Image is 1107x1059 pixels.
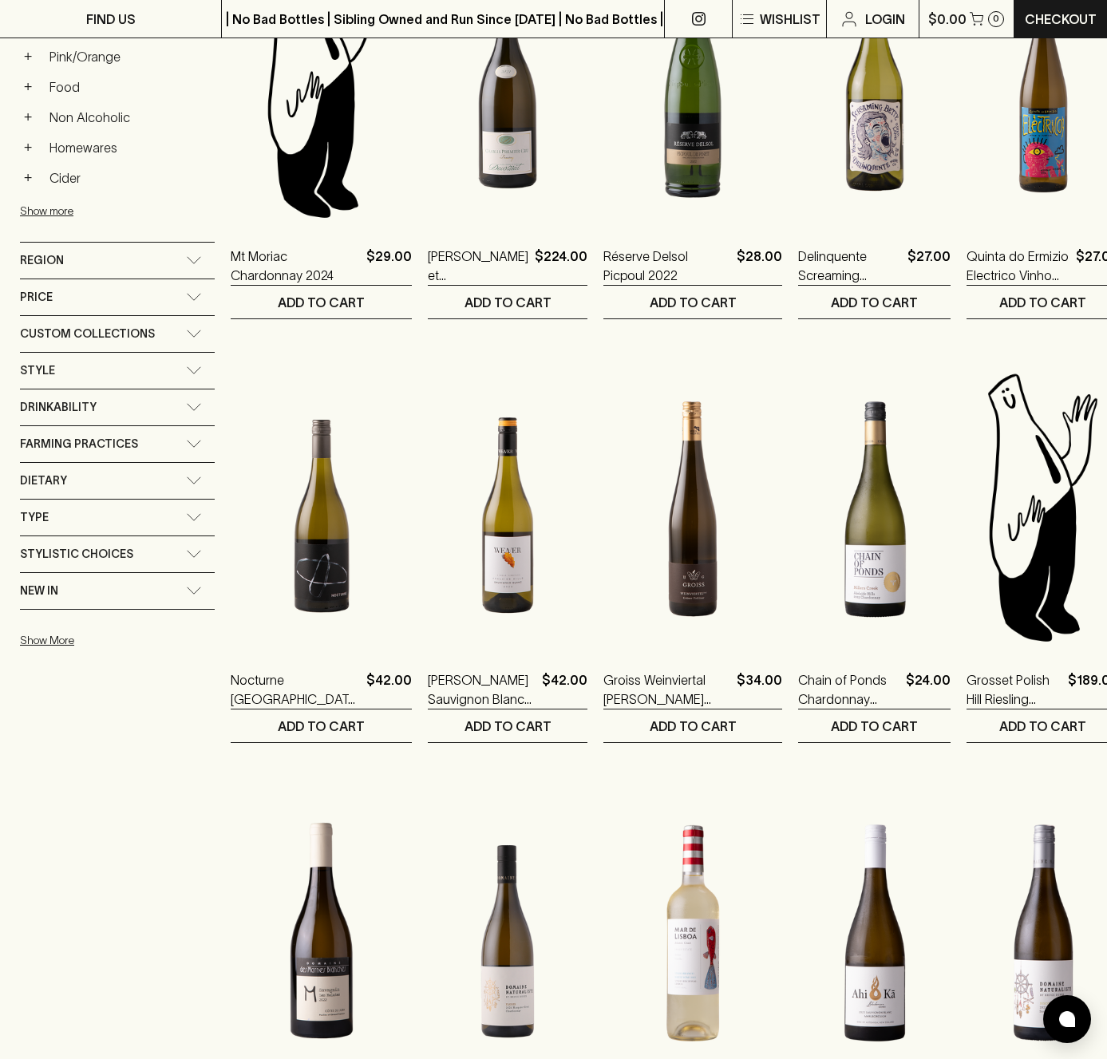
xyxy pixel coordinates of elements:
[278,293,365,312] p: ADD TO CART
[20,471,67,491] span: Dietary
[428,367,587,646] img: Weaver Sauvignon Blanc 2023
[42,73,215,101] a: Food
[603,247,730,285] a: Réserve Delsol Picpoul 2022
[20,109,36,125] button: +
[542,670,587,709] p: $42.00
[798,709,951,742] button: ADD TO CART
[86,10,136,29] p: FIND US
[42,104,215,131] a: Non Alcoholic
[20,361,55,381] span: Style
[42,134,215,161] a: Homewares
[428,709,587,742] button: ADD TO CART
[20,463,215,499] div: Dietary
[366,247,412,285] p: $29.00
[20,500,215,535] div: Type
[1025,10,1097,29] p: Checkout
[20,251,64,271] span: Region
[20,324,155,344] span: Custom Collections
[42,43,215,70] a: Pink/Orange
[760,10,820,29] p: Wishlist
[999,293,1086,312] p: ADD TO CART
[20,536,215,572] div: Stylistic Choices
[993,14,999,23] p: 0
[428,286,587,318] button: ADD TO CART
[20,426,215,462] div: Farming Practices
[20,624,229,657] button: Show More
[20,79,36,95] button: +
[831,293,918,312] p: ADD TO CART
[231,286,412,318] button: ADD TO CART
[967,670,1062,709] a: Grosset Polish Hill Riesling 2023 MAGNUM 1500ml
[20,170,36,186] button: +
[231,709,412,742] button: ADD TO CART
[20,140,36,156] button: +
[650,717,737,736] p: ADD TO CART
[231,247,360,285] a: Mt Moriac Chardonnay 2024
[428,247,528,285] a: [PERSON_NAME] et [PERSON_NAME] Beauroy 1er Chablis Magnum 2021
[20,353,215,389] div: Style
[465,293,552,312] p: ADD TO CART
[20,508,49,528] span: Type
[907,247,951,285] p: $27.00
[20,434,138,454] span: Farming Practices
[603,709,782,742] button: ADD TO CART
[20,49,36,65] button: +
[928,10,967,29] p: $0.00
[906,670,951,709] p: $24.00
[20,195,229,227] button: Show more
[831,717,918,736] p: ADD TO CART
[535,247,587,285] p: $224.00
[967,247,1069,285] a: Quinta do Ermizio Electrico Vinho Verde 2022
[603,367,782,646] img: Groiss Weinviertal Grüner Veltliner 2022
[20,581,58,601] span: New In
[865,10,905,29] p: Login
[20,287,53,307] span: Price
[278,717,365,736] p: ADD TO CART
[798,670,899,709] a: Chain of Ponds Chardonnay 2023
[42,164,215,192] a: Cider
[603,286,782,318] button: ADD TO CART
[231,670,360,709] a: Nocturne [GEOGRAPHIC_DATA] [GEOGRAPHIC_DATA] 2024
[737,670,782,709] p: $34.00
[798,286,951,318] button: ADD TO CART
[20,544,133,564] span: Stylistic Choices
[20,316,215,352] div: Custom Collections
[20,397,97,417] span: Drinkability
[20,389,215,425] div: Drinkability
[798,247,901,285] a: Delinquente Screaming [PERSON_NAME] 2024
[737,247,782,285] p: $28.00
[428,670,536,709] a: [PERSON_NAME] Sauvignon Blanc 2023
[798,367,951,646] img: Chain of Ponds Chardonnay 2023
[999,717,1086,736] p: ADD TO CART
[465,717,552,736] p: ADD TO CART
[231,367,412,646] img: Nocturne Treeton Sub Region Chardonnay 2024
[366,670,412,709] p: $42.00
[603,670,730,709] a: Groiss Weinviertal [PERSON_NAME] Veltliner 2022
[650,293,737,312] p: ADD TO CART
[1059,1011,1075,1027] img: bubble-icon
[20,279,215,315] div: Price
[20,243,215,279] div: Region
[20,573,215,609] div: New In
